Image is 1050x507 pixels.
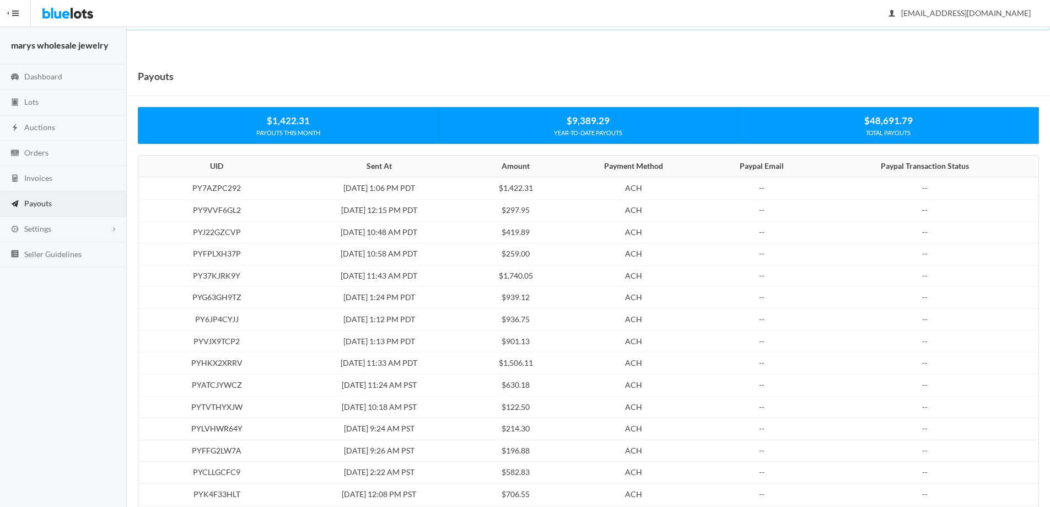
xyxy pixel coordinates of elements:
[9,98,20,108] ion-icon: clipboard
[562,418,706,440] td: ACH
[11,40,109,50] strong: marys wholesale jewelry
[24,97,39,106] span: Lots
[138,330,288,353] td: PYVJX9TCP2
[818,156,1038,178] th: Paypal Transaction Status
[864,115,913,126] strong: $48,691.79
[706,462,818,484] td: --
[706,177,818,199] td: --
[470,483,562,505] td: $706.55
[138,68,174,84] h1: Payouts
[818,287,1038,309] td: --
[288,330,470,353] td: [DATE] 1:13 PM PDT
[470,287,562,309] td: $939.12
[706,440,818,462] td: --
[470,396,562,418] td: $122.50
[470,440,562,462] td: $196.88
[9,123,20,134] ion-icon: flash
[138,243,288,265] td: PYFPLXH37P
[818,418,1038,440] td: --
[889,8,1031,18] span: [EMAIL_ADDRESS][DOMAIN_NAME]
[9,249,20,260] ion-icon: list box
[706,200,818,222] td: --
[562,156,706,178] th: Payment Method
[562,309,706,331] td: ACH
[138,177,288,199] td: PY7AZPC292
[288,243,470,265] td: [DATE] 10:58 AM PDT
[288,462,470,484] td: [DATE] 2:22 AM PST
[470,418,562,440] td: $214.30
[24,224,51,233] span: Settings
[562,440,706,462] td: ACH
[288,440,470,462] td: [DATE] 9:26 AM PST
[706,374,818,396] td: --
[562,462,706,484] td: ACH
[818,177,1038,199] td: --
[562,221,706,243] td: ACH
[818,440,1038,462] td: --
[138,483,288,505] td: PYK4F33HLT
[138,396,288,418] td: PYTVTHYXJW
[288,200,470,222] td: [DATE] 12:15 PM PDT
[138,374,288,396] td: PYATCJYWCZ
[470,156,562,178] th: Amount
[818,200,1038,222] td: --
[818,265,1038,287] td: --
[706,396,818,418] td: --
[562,353,706,375] td: ACH
[470,462,562,484] td: $582.83
[24,173,52,183] span: Invoices
[818,243,1038,265] td: --
[138,353,288,375] td: PYHKX2XRRV
[818,483,1038,505] td: --
[562,483,706,505] td: ACH
[706,483,818,505] td: --
[24,148,49,157] span: Orders
[470,221,562,243] td: $419.89
[288,309,470,331] td: [DATE] 1:12 PM PDT
[706,330,818,353] td: --
[24,122,55,132] span: Auctions
[288,396,470,418] td: [DATE] 10:18 AM PST
[9,174,20,184] ion-icon: calculator
[818,462,1038,484] td: --
[818,309,1038,331] td: --
[288,177,470,199] td: [DATE] 1:06 PM PDT
[9,148,20,159] ion-icon: cash
[706,221,818,243] td: --
[470,309,562,331] td: $936.75
[470,353,562,375] td: $1,506.11
[288,265,470,287] td: [DATE] 11:43 AM PDT
[9,72,20,83] ion-icon: speedometer
[706,418,818,440] td: --
[818,330,1038,353] td: --
[138,128,438,138] div: PAYOUTS THIS MONTH
[24,72,62,81] span: Dashboard
[470,265,562,287] td: $1,740.05
[138,440,288,462] td: PYFFG2LW7A
[9,199,20,210] ion-icon: paper plane
[706,265,818,287] td: --
[562,177,706,199] td: ACH
[288,374,470,396] td: [DATE] 11:24 AM PST
[706,353,818,375] td: --
[138,156,288,178] th: UID
[706,287,818,309] td: --
[24,249,82,259] span: Seller Guidelines
[562,287,706,309] td: ACH
[818,221,1038,243] td: --
[706,156,818,178] th: Paypal Email
[138,462,288,484] td: PYCLLGCFC9
[562,330,706,353] td: ACH
[288,221,470,243] td: [DATE] 10:48 AM PDT
[562,265,706,287] td: ACH
[470,330,562,353] td: $901.13
[470,374,562,396] td: $630.18
[288,353,470,375] td: [DATE] 11:33 AM PDT
[9,225,20,235] ion-icon: cog
[288,483,470,505] td: [DATE] 12:08 PM PST
[562,200,706,222] td: ACH
[288,418,470,440] td: [DATE] 9:24 AM PST
[438,128,737,138] div: YEAR-TO-DATE PAYOUTS
[706,243,818,265] td: --
[138,309,288,331] td: PY6JP4CYJJ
